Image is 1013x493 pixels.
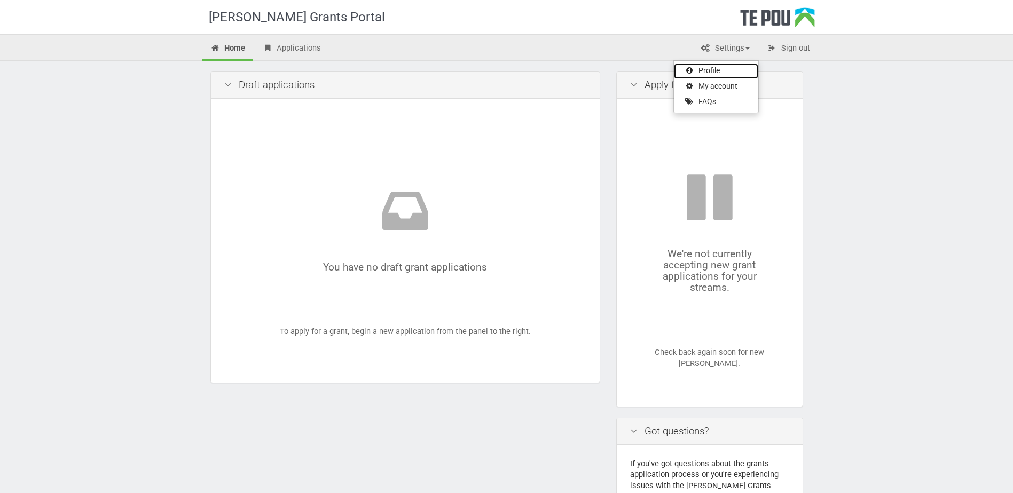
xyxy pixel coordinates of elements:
[649,347,771,370] p: Check back again soon for new [PERSON_NAME].
[649,171,771,293] div: We're not currently accepting new grant applications for your streams.
[759,37,818,61] a: Sign out
[202,37,254,61] a: Home
[224,112,586,370] div: To apply for a grant, begin a new application from the panel to the right.
[674,94,758,110] a: FAQs
[674,79,758,94] a: My account
[674,63,758,79] a: Profile
[617,72,803,99] div: Apply for a grant
[740,7,815,34] div: Te Pou Logo
[617,418,803,445] div: Got questions?
[254,37,329,61] a: Applications
[693,37,758,61] a: Settings
[211,72,600,99] div: Draft applications
[256,184,554,273] div: You have no draft grant applications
